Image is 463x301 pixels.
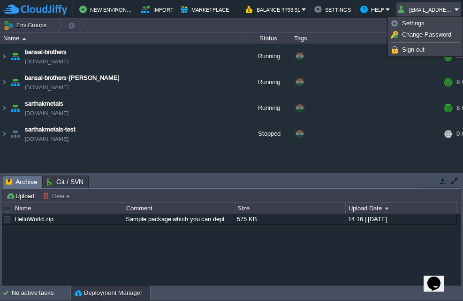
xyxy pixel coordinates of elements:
[25,73,120,83] a: bansal-brothers-[PERSON_NAME]
[25,47,67,57] a: bansal-brothers
[402,20,425,27] span: Settings
[13,203,123,214] div: Name
[25,83,68,92] a: [DOMAIN_NAME]
[79,4,136,15] button: New Environment
[25,108,68,118] a: [DOMAIN_NAME]
[123,214,234,224] div: Sample package which you can deploy to your environment. Feel free to delete and upload a package...
[8,69,22,95] img: AMDAwAAAACH5BAEAAAAALAAAAAABAAEAAAICRAEAOw==
[0,44,8,69] img: AMDAwAAAACH5BAEAAAAALAAAAAABAAEAAAICRAEAOw==
[235,214,345,224] div: 575 KB
[8,121,22,147] img: AMDAwAAAACH5BAEAAAAALAAAAAABAAEAAAICRAEAOw==
[360,4,386,15] button: Help
[3,4,67,15] img: CloudJiffy
[1,33,244,44] div: Name
[0,121,8,147] img: AMDAwAAAACH5BAEAAAAALAAAAAABAAEAAAICRAEAOw==
[12,286,70,301] div: No active tasks
[314,4,352,15] button: Settings
[0,95,8,121] img: AMDAwAAAACH5BAEAAAAALAAAAAABAAEAAAICRAEAOw==
[8,95,22,121] img: AMDAwAAAACH5BAEAAAAALAAAAAABAAEAAAICRAEAOw==
[398,4,455,15] button: [EMAIL_ADDRESS][DOMAIN_NAME]
[25,57,68,66] a: [DOMAIN_NAME]
[8,44,22,69] img: AMDAwAAAACH5BAEAAAAALAAAAAABAAEAAAICRAEAOw==
[22,38,26,40] img: AMDAwAAAACH5BAEAAAAALAAAAAABAAEAAAICRAEAOw==
[244,44,291,69] div: Running
[6,192,37,200] button: Upload
[244,121,291,147] div: Stopped
[346,203,456,214] div: Upload Date
[25,134,68,144] a: [DOMAIN_NAME]
[3,19,50,32] button: Env Groups
[235,203,345,214] div: Size
[389,18,461,29] a: Settings
[389,30,461,40] a: Change Password
[389,45,461,55] a: Sign out
[245,33,291,44] div: Status
[25,125,76,134] a: sarthakmetals-test
[402,46,425,53] span: Sign out
[25,99,63,108] a: sarthakmetals
[124,203,234,214] div: Comment
[244,69,291,95] div: Running
[424,263,454,292] iframe: chat widget
[141,4,175,15] button: Import
[181,4,230,15] button: Marketplace
[6,176,38,188] span: Archive
[0,69,8,95] img: AMDAwAAAACH5BAEAAAAALAAAAAABAAEAAAICRAEAOw==
[292,33,441,44] div: Tags
[246,4,302,15] button: Balance ₹793.91
[43,192,72,200] button: Delete
[15,216,53,223] a: HelloWorld.zip
[244,95,291,121] div: Running
[402,31,451,38] span: Change Password
[75,288,142,298] button: Deployment Manager
[346,214,456,224] div: 14:16 | [DATE]
[47,176,83,187] span: Git / SVN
